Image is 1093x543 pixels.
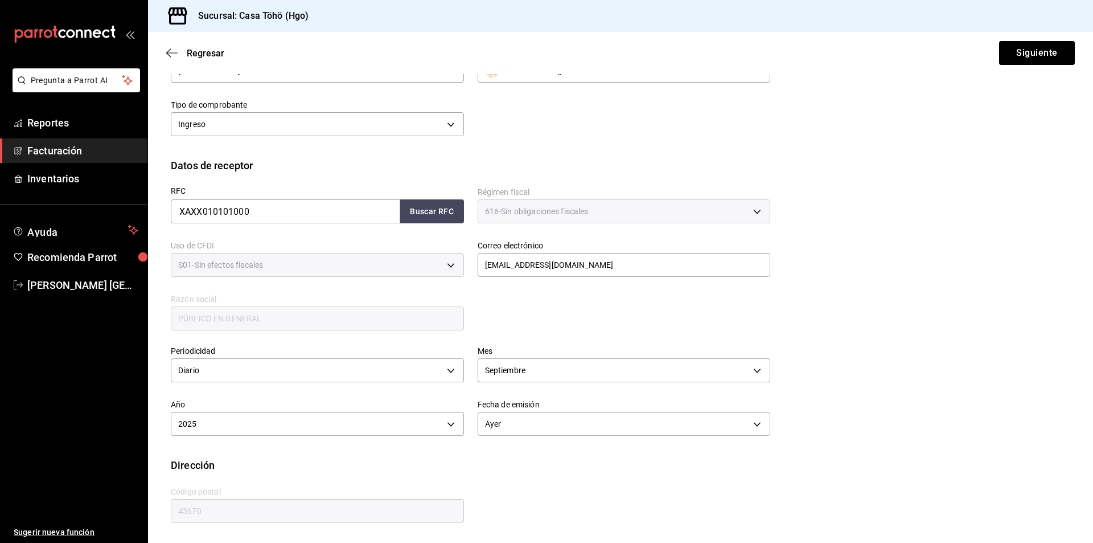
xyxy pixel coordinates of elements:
div: Dirección [171,458,215,473]
label: Correo electrónico [478,242,771,250]
label: Mes [478,347,771,355]
span: Pregunta a Parrot AI [31,75,122,87]
label: Periodicidad [171,347,464,355]
div: Datos de receptor [171,158,253,173]
span: Recomienda Parrot [27,250,138,265]
span: [PERSON_NAME] [GEOGRAPHIC_DATA][PERSON_NAME] [27,277,138,293]
span: S01 - Sin efectos fiscales [178,259,263,271]
label: Régimen fiscal [478,188,771,196]
div: Ayer [478,412,771,436]
button: Regresar [166,48,224,59]
div: 2025 [171,412,464,436]
label: Código postal [171,488,464,496]
button: Buscar RFC [400,199,464,223]
span: Sugerir nueva función [14,526,138,538]
span: Ayuda [27,223,124,237]
a: Pregunta a Parrot AI [8,83,140,95]
label: Razón social [171,295,464,303]
label: Fecha de emisión [478,401,771,409]
label: Uso de CFDI [171,242,464,250]
span: Regresar [187,48,224,59]
label: RFC [171,187,464,195]
label: Tipo de comprobante [171,101,464,109]
span: 616 - Sin obligaciones fiscales [485,206,589,217]
button: Siguiente [999,41,1075,65]
label: Año [171,401,464,409]
span: Facturación [27,143,138,158]
h3: Sucursal: Casa Töhö (Hgo) [189,9,309,23]
div: Septiembre [478,358,771,382]
span: Inventarios [27,171,138,186]
input: Obligatorio [171,499,464,523]
div: Diario [171,358,464,382]
button: open_drawer_menu [125,30,134,39]
span: Reportes [27,115,138,130]
span: Ingreso [178,119,206,130]
button: Pregunta a Parrot AI [13,68,140,92]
